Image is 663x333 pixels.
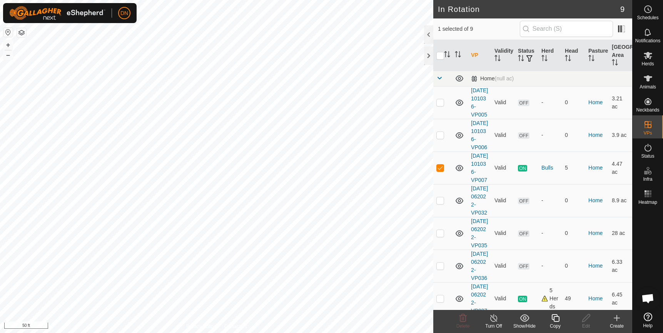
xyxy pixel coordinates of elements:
td: 0 [562,86,585,119]
td: 3.9 ac [609,119,632,152]
p-sorticon: Activate to sort [444,52,450,58]
td: 6.33 ac [609,250,632,282]
td: 0 [562,217,585,250]
a: Contact Us [224,323,247,330]
button: + [3,40,13,50]
div: 5 Herds [541,286,559,311]
a: [DATE] 101036-VP007 [471,153,488,183]
td: Valid [491,250,515,282]
td: 0 [562,119,585,152]
a: Home [588,132,603,138]
a: Home [588,165,603,171]
div: Show/Hide [509,323,540,330]
td: Valid [491,217,515,250]
div: - [541,262,559,270]
th: Validity [491,40,515,71]
span: OFF [518,198,529,204]
td: Valid [491,119,515,152]
input: Search (S) [520,21,613,37]
a: Home [588,263,603,269]
a: [DATE] 062022-VP032 [471,185,488,216]
p-sorticon: Activate to sort [494,56,501,62]
th: Pasture [585,40,609,71]
td: 49 [562,282,585,315]
span: OFF [518,132,529,139]
th: Herd [538,40,562,71]
span: Delete [456,323,470,329]
span: Animals [640,85,656,89]
p-sorticon: Activate to sort [588,56,595,62]
span: OFF [518,263,529,270]
span: Schedules [637,15,658,20]
span: VPs [643,131,652,135]
span: DN [120,9,128,17]
div: Create [601,323,632,330]
p-sorticon: Activate to sort [565,56,571,62]
p-sorticon: Activate to sort [541,56,548,62]
td: Valid [491,86,515,119]
th: Status [515,40,538,71]
button: – [3,50,13,60]
span: Infra [643,177,652,181]
p-sorticon: Activate to sort [612,60,618,67]
td: 0 [562,250,585,282]
a: [DATE] 062022-VP037 [471,283,488,314]
td: 3.21 ac [609,86,632,119]
a: Home [588,295,603,301]
span: Status [641,154,654,158]
span: 9 [620,3,625,15]
p-sorticon: Activate to sort [455,52,461,58]
span: (null ac) [494,75,514,82]
div: Turn Off [478,323,509,330]
a: Home [588,197,603,203]
div: - [541,98,559,107]
td: 8.9 ac [609,184,632,217]
th: VP [468,40,491,71]
span: OFF [518,100,529,106]
span: Notifications [635,38,660,43]
div: - [541,229,559,237]
div: Home [471,75,514,82]
th: Head [562,40,585,71]
td: 6.45 ac [609,282,632,315]
a: Help [633,310,663,331]
div: Edit [571,323,601,330]
a: Privacy Policy [186,323,215,330]
td: Valid [491,282,515,315]
div: - [541,196,559,205]
button: Reset Map [3,28,13,37]
a: Home [588,230,603,236]
div: Copy [540,323,571,330]
button: Map Layers [17,28,26,37]
img: Gallagher Logo [9,6,105,20]
span: Herds [641,62,654,66]
span: Help [643,323,653,328]
a: [DATE] 062022-VP036 [471,251,488,281]
span: ON [518,165,527,171]
td: 4.47 ac [609,152,632,184]
td: 5 [562,152,585,184]
span: OFF [518,230,529,237]
td: Valid [491,152,515,184]
td: Valid [491,184,515,217]
a: [DATE] 101036-VP006 [471,120,488,150]
span: Heatmap [638,200,657,205]
div: - [541,131,559,139]
td: 0 [562,184,585,217]
span: 1 selected of 9 [438,25,520,33]
a: Home [588,99,603,105]
td: 28 ac [609,217,632,250]
div: Open chat [636,287,660,310]
a: [DATE] 062022-VP035 [471,218,488,248]
h2: In Rotation [438,5,620,14]
span: Neckbands [636,108,659,112]
div: Bulls [541,164,559,172]
span: ON [518,296,527,302]
th: [GEOGRAPHIC_DATA] Area [609,40,632,71]
a: [DATE] 101036-VP005 [471,87,488,118]
p-sorticon: Activate to sort [518,56,524,62]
